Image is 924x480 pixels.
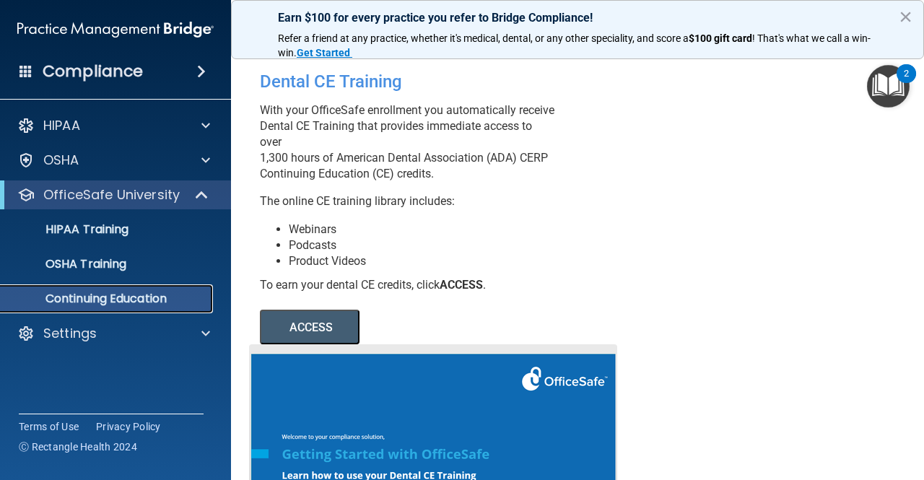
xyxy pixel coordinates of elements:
[17,117,210,134] a: HIPAA
[96,419,161,434] a: Privacy Policy
[43,186,180,204] p: OfficeSafe University
[899,5,912,28] button: Close
[17,186,209,204] a: OfficeSafe University
[43,61,143,82] h4: Compliance
[260,310,359,344] button: ACCESS
[9,257,126,271] p: OSHA Training
[260,277,556,293] div: To earn your dental CE credits, click .
[289,253,556,269] li: Product Videos
[43,325,97,342] p: Settings
[260,323,655,333] a: ACCESS
[17,152,210,169] a: OSHA
[289,237,556,253] li: Podcasts
[43,152,79,169] p: OSHA
[260,61,556,102] div: Dental CE Training
[9,222,128,237] p: HIPAA Training
[19,419,79,434] a: Terms of Use
[260,193,556,209] p: The online CE training library includes:
[297,47,352,58] a: Get Started
[689,32,752,44] strong: $100 gift card
[440,278,483,292] b: ACCESS
[17,15,214,44] img: PMB logo
[278,32,871,58] span: ! That's what we call a win-win.
[297,47,350,58] strong: Get Started
[17,325,210,342] a: Settings
[904,74,909,92] div: 2
[9,292,206,306] p: Continuing Education
[43,117,80,134] p: HIPAA
[289,222,556,237] li: Webinars
[278,11,877,25] p: Earn $100 for every practice you refer to Bridge Compliance!
[867,65,910,108] button: Open Resource Center, 2 new notifications
[19,440,137,454] span: Ⓒ Rectangle Health 2024
[260,102,556,182] p: With your OfficeSafe enrollment you automatically receive Dental CE Training that provides immedi...
[278,32,689,44] span: Refer a friend at any practice, whether it's medical, dental, or any other speciality, and score a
